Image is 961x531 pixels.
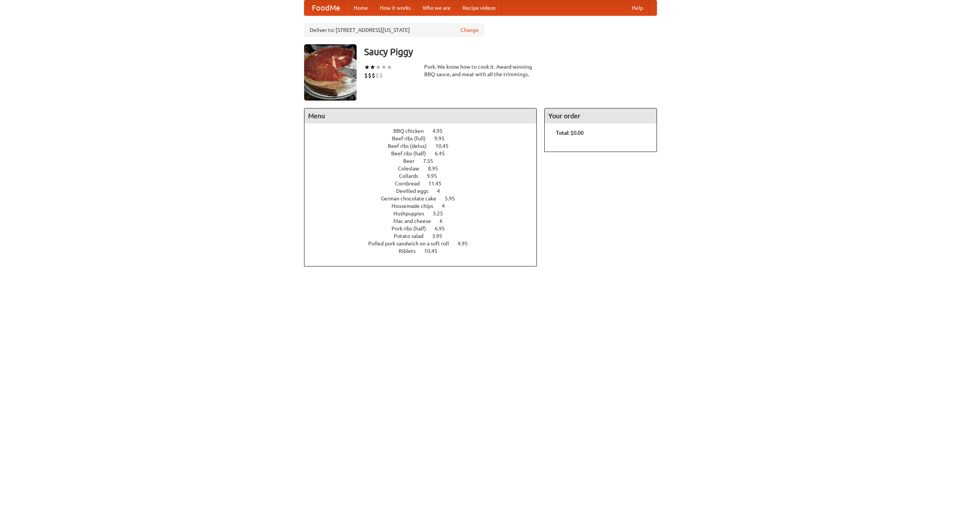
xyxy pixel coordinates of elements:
span: Potato salad [394,233,431,239]
span: Hushpuppies [393,211,432,217]
li: $ [372,71,375,80]
li: $ [368,71,372,80]
span: BBQ chicken [393,128,431,134]
a: Cornbread 11.45 [395,181,455,187]
h3: Saucy Piggy [364,44,657,59]
span: Coleslaw [398,165,427,171]
a: Pulled pork sandwich on a soft roll 4.95 [368,241,482,247]
span: 6 [440,218,450,224]
li: $ [379,71,383,80]
span: Cornbread [395,181,427,187]
a: Recipe videos [456,0,502,15]
span: Pulled pork sandwich on a soft roll [368,241,456,247]
a: BBQ chicken 4.95 [393,128,456,134]
div: Deliver to: [STREET_ADDRESS][US_STATE] [304,23,484,37]
span: 4 [437,188,447,194]
a: Change [461,26,479,34]
span: Collards [399,173,426,179]
span: Riblets [399,248,423,254]
a: Hushpuppies 3.25 [393,211,457,217]
a: Beef ribs (half) 6.45 [391,150,459,156]
a: German chocolate cake 5.95 [381,196,469,202]
img: angular.jpg [304,44,357,101]
h4: Menu [304,108,536,123]
a: Riblets 10.45 [399,248,451,254]
span: 9.95 [427,173,444,179]
li: ★ [364,63,370,71]
li: $ [375,71,379,80]
span: 6.45 [435,150,452,156]
a: Beef ribs (delux) 10.45 [388,143,462,149]
b: Total: $0.00 [556,130,584,136]
span: 4.95 [432,128,450,134]
span: 4.95 [458,241,475,247]
span: 9.95 [434,135,452,141]
span: Beef ribs (full) [392,135,433,141]
a: Housemade chips 4 [392,203,459,209]
span: 8.95 [428,165,446,171]
a: Home [348,0,374,15]
span: Beef ribs (delux) [388,143,434,149]
li: ★ [381,63,387,71]
span: 10.45 [435,143,456,149]
h4: Your order [545,108,657,123]
span: 10.45 [424,248,445,254]
a: FoodMe [304,0,348,15]
span: Beer [403,158,422,164]
span: Beef ribs (half) [391,150,434,156]
li: ★ [387,63,392,71]
a: Pork ribs (half) 6.95 [392,226,459,232]
a: Beer 7.55 [403,158,447,164]
li: ★ [375,63,381,71]
span: Mac and cheese [393,218,438,224]
span: German chocolate cake [381,196,444,202]
span: 3.25 [433,211,450,217]
div: Pork. We know how to cook it. Award-winning BBQ sauce, and meat with all the trimmings. [424,63,537,78]
span: 6.95 [435,226,452,232]
span: Pork ribs (half) [392,226,434,232]
a: Mac and cheese 6 [393,218,456,224]
a: Coleslaw 8.95 [398,165,452,171]
a: Collards 9.95 [399,173,451,179]
a: Devilled eggs 4 [396,188,454,194]
span: 4 [442,203,452,209]
a: How it works [374,0,417,15]
li: $ [364,71,368,80]
a: Beef ribs (full) 9.95 [392,135,458,141]
li: ★ [370,63,375,71]
a: Potato salad 3.95 [394,233,456,239]
span: Housemade chips [392,203,441,209]
span: Devilled eggs [396,188,436,194]
a: Who we are [417,0,456,15]
span: 5.95 [445,196,462,202]
span: 7.55 [423,158,441,164]
span: 11.45 [428,181,449,187]
span: 3.95 [432,233,450,239]
a: Help [626,0,649,15]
